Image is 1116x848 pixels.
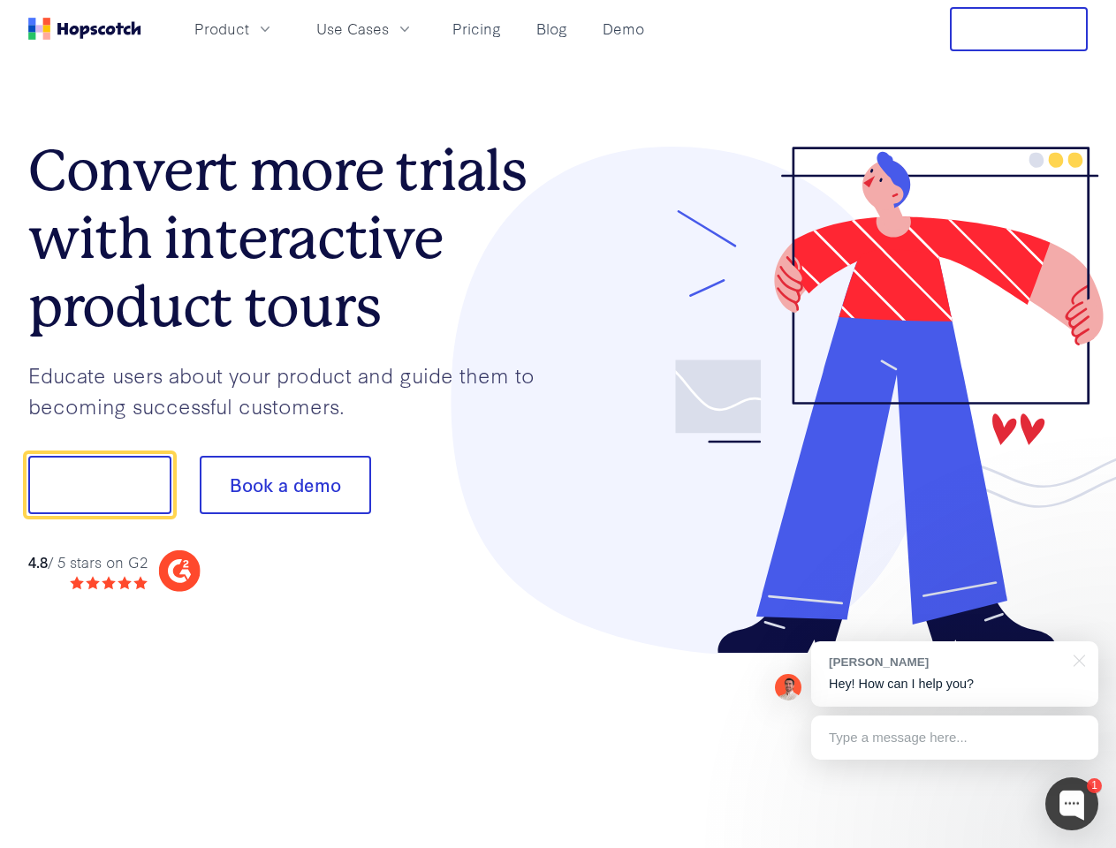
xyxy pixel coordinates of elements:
p: Educate users about your product and guide them to becoming successful customers. [28,360,558,420]
a: Pricing [445,14,508,43]
div: [PERSON_NAME] [829,654,1063,670]
button: Book a demo [200,456,371,514]
img: Mark Spera [775,674,801,700]
span: Product [194,18,249,40]
button: Use Cases [306,14,424,43]
button: Free Trial [950,7,1088,51]
div: / 5 stars on G2 [28,551,148,573]
h1: Convert more trials with interactive product tours [28,137,558,340]
div: 1 [1087,778,1102,793]
a: Demo [596,14,651,43]
p: Hey! How can I help you? [829,675,1081,693]
div: Type a message here... [811,715,1098,760]
button: Product [184,14,285,43]
a: Blog [529,14,574,43]
a: Home [28,18,141,40]
span: Use Cases [316,18,389,40]
button: Show me! [28,456,171,514]
strong: 4.8 [28,551,48,572]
